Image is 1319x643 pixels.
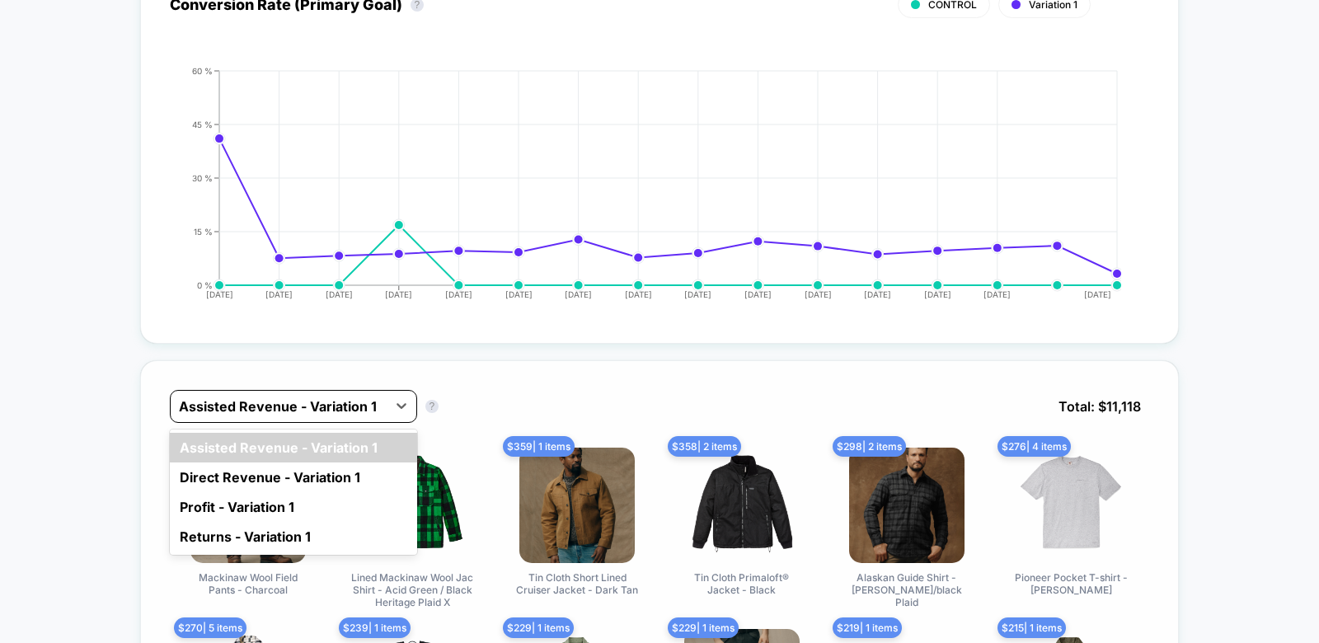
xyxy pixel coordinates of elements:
[744,289,771,299] tspan: [DATE]
[864,289,891,299] tspan: [DATE]
[684,289,711,299] tspan: [DATE]
[1084,289,1111,299] tspan: [DATE]
[923,289,951,299] tspan: [DATE]
[849,448,965,563] img: Alaskan Guide Shirt - Heather Gray/black Plaid
[444,289,472,299] tspan: [DATE]
[1013,448,1129,563] img: Pioneer Pocket T-shirt - Heather Gray
[668,436,741,457] span: $ 358 | 2 items
[845,571,969,608] span: Alaskan Guide Shirt - [PERSON_NAME]/black Plaid
[680,571,804,596] span: Tin Cloth Primaloft® Jacket - Black
[170,492,417,522] div: Profit - Variation 1
[385,289,412,299] tspan: [DATE]
[565,289,592,299] tspan: [DATE]
[325,289,352,299] tspan: [DATE]
[205,289,232,299] tspan: [DATE]
[503,436,575,457] span: $ 359 | 1 items
[624,289,651,299] tspan: [DATE]
[425,400,439,413] button: ?
[804,289,831,299] tspan: [DATE]
[668,617,739,638] span: $ 229 | 1 items
[833,617,902,638] span: $ 219 | 1 items
[997,617,1066,638] span: $ 215 | 1 items
[997,436,1071,457] span: $ 276 | 4 items
[194,226,213,236] tspan: 15 %
[503,617,574,638] span: $ 229 | 1 items
[153,67,1134,314] div: CONVERSION_RATE
[983,289,1011,299] tspan: [DATE]
[833,436,906,457] span: $ 298 | 2 items
[192,172,213,182] tspan: 30 %
[170,462,417,492] div: Direct Revenue - Variation 1
[170,522,417,551] div: Returns - Variation 1
[192,66,213,76] tspan: 60 %
[265,289,293,299] tspan: [DATE]
[350,571,474,608] span: Lined Mackinaw Wool Jac Shirt - Acid Green / Black Heritage Plaid X
[515,571,639,596] span: Tin Cloth Short Lined Cruiser Jacket - Dark Tan
[192,119,213,129] tspan: 45 %
[1009,571,1133,596] span: Pioneer Pocket T-shirt - [PERSON_NAME]
[170,433,417,462] div: Assisted Revenue - Variation 1
[505,289,532,299] tspan: [DATE]
[174,617,246,638] span: $ 270 | 5 items
[186,571,310,596] span: Mackinaw Wool Field Pants - Charcoal
[197,279,213,289] tspan: 0 %
[1050,390,1149,423] span: Total: $ 11,118
[684,448,800,563] img: Tin Cloth Primaloft® Jacket - Black
[339,617,411,638] span: $ 239 | 1 items
[519,448,635,563] img: Tin Cloth Short Lined Cruiser Jacket - Dark Tan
